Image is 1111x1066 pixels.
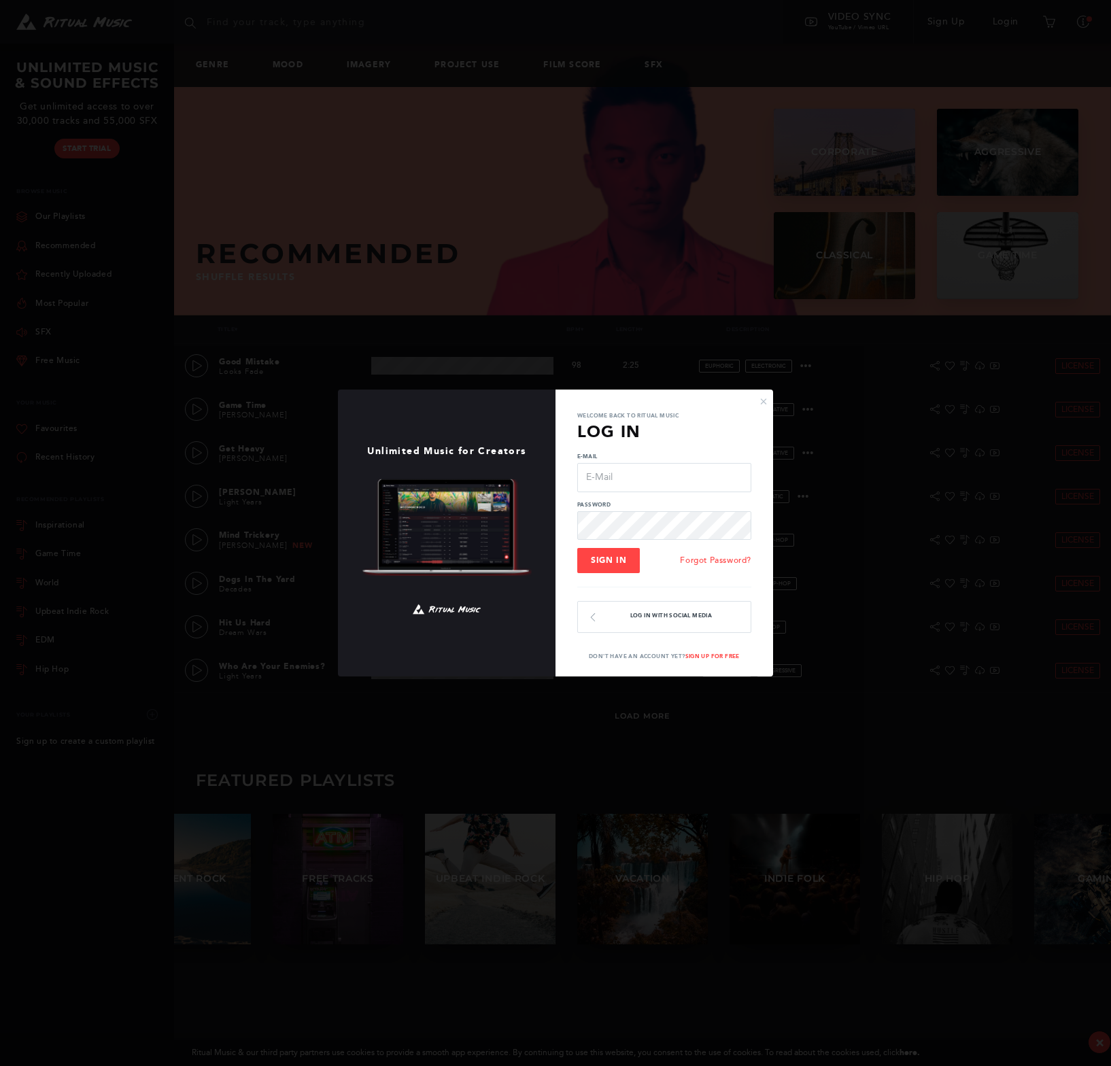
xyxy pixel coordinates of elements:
span: Sign In [591,555,626,565]
label: E-Mail [577,452,751,460]
h1: Unlimited Music for Creators [338,446,555,457]
img: Ritual Music [362,479,532,577]
label: Password [577,500,751,509]
p: Don't have an account yet? [555,652,773,660]
button: Sign In [577,548,640,574]
img: Ritual Music [413,598,481,620]
p: Welcome back to Ritual Music [577,411,751,419]
button: Log In with Social Media [577,601,751,632]
input: E-Mail [577,463,751,492]
a: Sign Up For Free [685,653,740,659]
a: Forgot Password? [680,555,751,567]
button: × [759,395,768,407]
h3: Log In [577,419,751,444]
